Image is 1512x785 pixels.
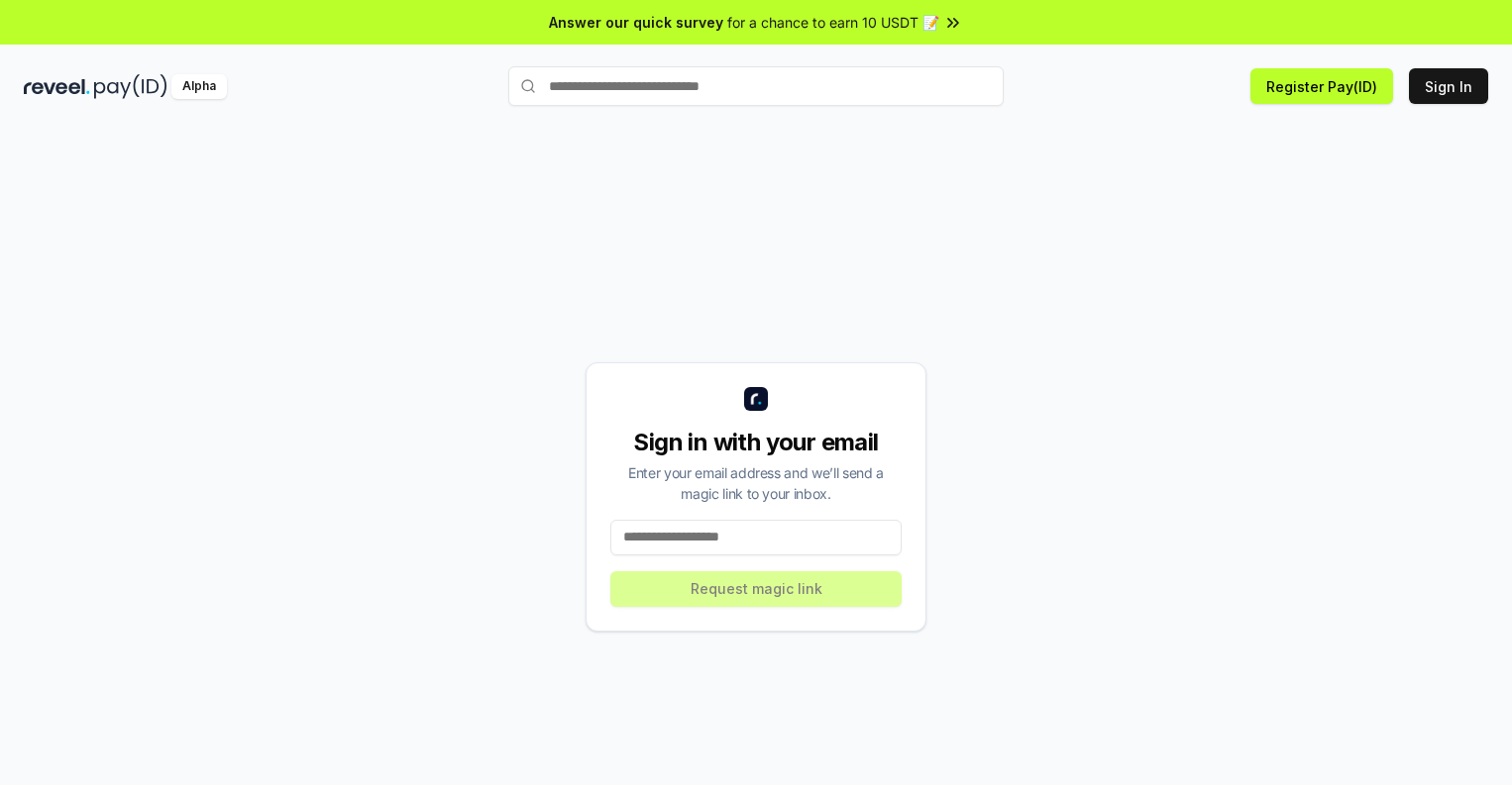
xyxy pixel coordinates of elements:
div: Sign in with your email [610,427,902,458]
button: Register Pay(ID) [1250,68,1393,104]
img: reveel_dark [24,74,90,99]
button: Sign In [1409,68,1488,104]
span: for a chance to earn 10 USDT 📝 [727,12,939,33]
span: Answer our quick survey [549,12,723,33]
div: Alpha [171,74,227,99]
div: Enter your email address and we’ll send a magic link to your inbox. [610,462,902,504]
img: pay_id [94,74,167,99]
img: logo_small [744,387,768,411]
